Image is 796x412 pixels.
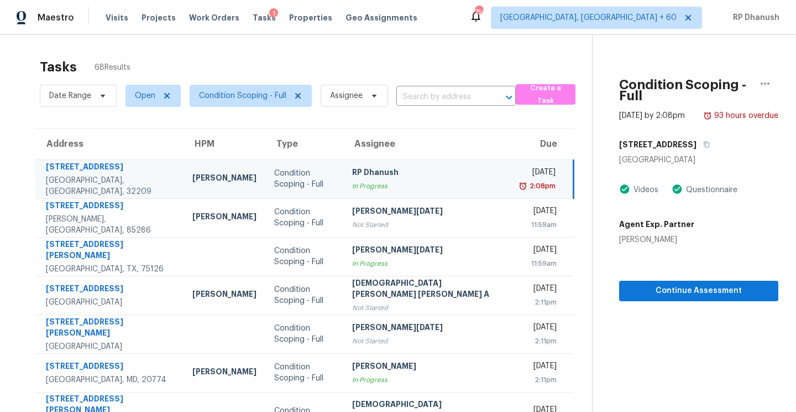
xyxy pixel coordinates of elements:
[619,110,685,121] div: [DATE] by 2:08pm
[46,360,175,374] div: [STREET_ADDRESS]
[523,374,557,385] div: 2:11pm
[523,167,556,181] div: [DATE]
[523,360,557,374] div: [DATE]
[523,258,557,269] div: 11:59am
[703,110,712,121] img: Overdue Alarm Icon
[192,289,256,302] div: [PERSON_NAME]
[192,366,256,380] div: [PERSON_NAME]
[189,12,239,23] span: Work Orders
[683,184,737,195] div: Questionnaire
[46,316,175,341] div: [STREET_ADDRESS][PERSON_NAME]
[352,258,506,269] div: In Progress
[95,62,130,73] span: 68 Results
[40,61,77,73] h2: Tasks
[192,211,256,225] div: [PERSON_NAME]
[345,12,417,23] span: Geo Assignments
[523,283,557,297] div: [DATE]
[253,14,276,22] span: Tasks
[352,244,506,258] div: [PERSON_NAME][DATE]
[35,128,184,159] th: Address
[46,214,175,236] div: [PERSON_NAME], [GEOGRAPHIC_DATA], 85286
[352,181,506,192] div: In Progress
[352,360,506,374] div: [PERSON_NAME]
[330,90,363,101] span: Assignee
[46,283,175,297] div: [STREET_ADDRESS]
[619,79,752,101] h2: Condition Scoping - Full
[519,181,527,192] img: Overdue Alarm Icon
[619,281,778,301] button: Continue Assessment
[289,12,332,23] span: Properties
[274,284,334,306] div: Condition Scoping - Full
[38,12,74,23] span: Maestro
[619,154,778,166] div: [GEOGRAPHIC_DATA]
[696,135,711,154] button: Copy Address
[527,181,556,192] div: 2:08pm
[523,322,557,336] div: [DATE]
[515,128,574,159] th: Due
[630,184,658,195] div: Videos
[106,12,128,23] span: Visits
[523,244,557,258] div: [DATE]
[46,161,175,175] div: [STREET_ADDRESS]
[46,374,175,385] div: [GEOGRAPHIC_DATA], MD, 20774
[396,89,485,106] input: Search by address
[274,323,334,345] div: Condition Scoping - Full
[521,82,570,107] span: Create a Task
[352,302,506,313] div: Not Started
[49,90,91,101] span: Date Range
[46,264,175,275] div: [GEOGRAPHIC_DATA], TX, 75126
[523,336,557,347] div: 2:11pm
[46,200,175,214] div: [STREET_ADDRESS]
[628,284,769,298] span: Continue Assessment
[619,234,694,245] div: [PERSON_NAME]
[352,205,506,219] div: [PERSON_NAME][DATE]
[352,374,506,385] div: In Progress
[274,207,334,229] div: Condition Scoping - Full
[269,8,278,19] div: 1
[352,277,506,302] div: [DEMOGRAPHIC_DATA][PERSON_NAME] [PERSON_NAME] A
[672,183,683,195] img: Artifact Present Icon
[352,167,506,181] div: RP Dhanush
[500,12,677,23] span: [GEOGRAPHIC_DATA], [GEOGRAPHIC_DATA] + 60
[475,7,483,18] div: 756
[343,128,515,159] th: Assignee
[274,168,334,190] div: Condition Scoping - Full
[265,128,343,159] th: Type
[523,297,557,308] div: 2:11pm
[523,219,557,230] div: 11:59am
[192,172,256,186] div: [PERSON_NAME]
[46,341,175,352] div: [GEOGRAPHIC_DATA]
[619,139,696,150] h5: [STREET_ADDRESS]
[523,205,557,219] div: [DATE]
[516,84,575,105] button: Create a Task
[274,245,334,267] div: Condition Scoping - Full
[501,90,517,105] button: Open
[184,128,265,159] th: HPM
[135,90,155,101] span: Open
[352,219,506,230] div: Not Started
[46,297,175,308] div: [GEOGRAPHIC_DATA]
[712,110,778,121] div: 93 hours overdue
[142,12,176,23] span: Projects
[46,239,175,264] div: [STREET_ADDRESS][PERSON_NAME]
[619,183,630,195] img: Artifact Present Icon
[199,90,286,101] span: Condition Scoping - Full
[274,362,334,384] div: Condition Scoping - Full
[619,219,694,230] h5: Agent Exp. Partner
[352,336,506,347] div: Not Started
[352,322,506,336] div: [PERSON_NAME][DATE]
[729,12,779,23] span: RP Dhanush
[46,175,175,197] div: [GEOGRAPHIC_DATA], [GEOGRAPHIC_DATA], 32209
